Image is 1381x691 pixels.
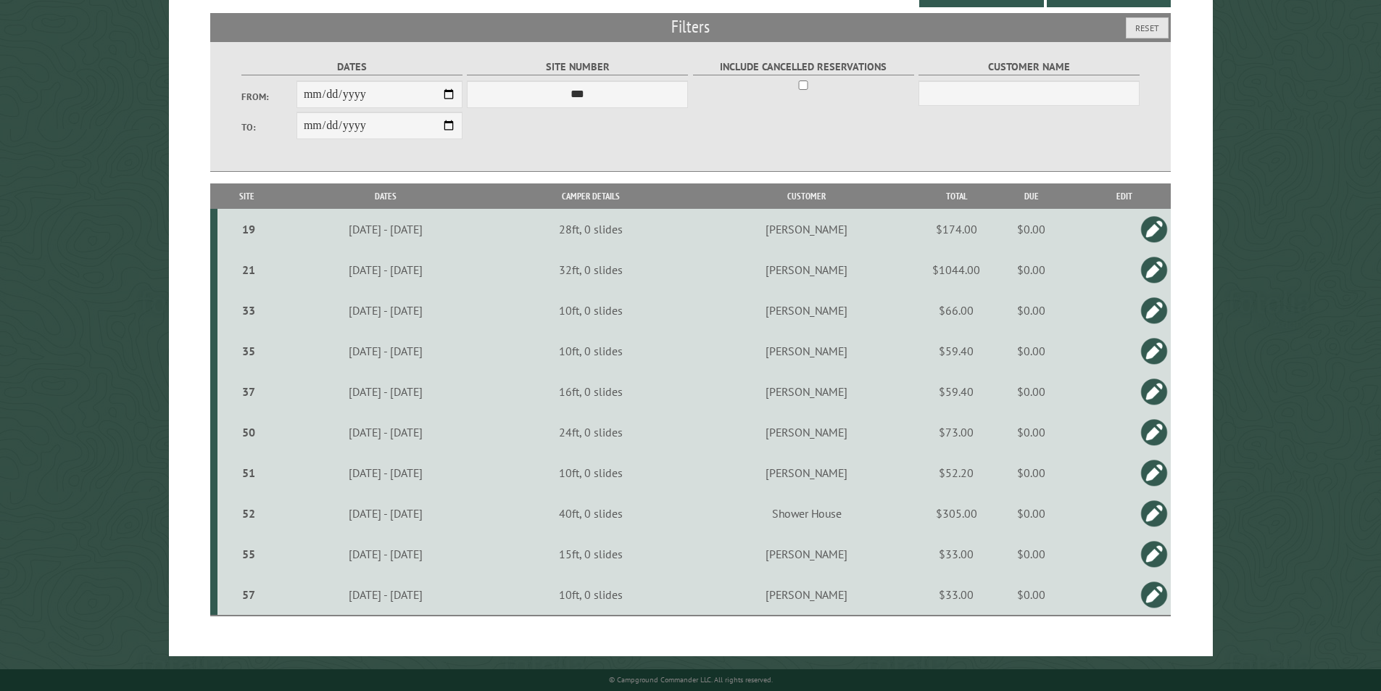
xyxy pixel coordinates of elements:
[609,675,773,684] small: © Campground Commander LLC. All rights reserved.
[985,209,1077,249] td: $0.00
[495,290,686,331] td: 10ft, 0 slides
[686,493,927,534] td: Shower House
[686,574,927,616] td: [PERSON_NAME]
[278,344,493,358] div: [DATE] - [DATE]
[467,59,688,75] label: Site Number
[223,547,274,561] div: 55
[495,183,686,209] th: Camper Details
[278,547,493,561] div: [DATE] - [DATE]
[927,412,985,452] td: $73.00
[927,331,985,371] td: $59.40
[985,249,1077,290] td: $0.00
[985,493,1077,534] td: $0.00
[985,290,1077,331] td: $0.00
[241,120,296,134] label: To:
[686,452,927,493] td: [PERSON_NAME]
[985,574,1077,616] td: $0.00
[241,59,463,75] label: Dates
[927,209,985,249] td: $174.00
[223,506,274,521] div: 52
[1126,17,1169,38] button: Reset
[927,534,985,574] td: $33.00
[985,183,1077,209] th: Due
[278,425,493,439] div: [DATE] - [DATE]
[985,412,1077,452] td: $0.00
[278,222,493,236] div: [DATE] - [DATE]
[495,493,686,534] td: 40ft, 0 slides
[223,303,274,318] div: 33
[495,249,686,290] td: 32ft, 0 slides
[927,183,985,209] th: Total
[223,344,274,358] div: 35
[686,371,927,412] td: [PERSON_NAME]
[223,587,274,602] div: 57
[241,90,296,104] label: From:
[985,452,1077,493] td: $0.00
[927,371,985,412] td: $59.40
[918,59,1140,75] label: Customer Name
[686,290,927,331] td: [PERSON_NAME]
[495,534,686,574] td: 15ft, 0 slides
[927,249,985,290] td: $1044.00
[686,534,927,574] td: [PERSON_NAME]
[927,452,985,493] td: $52.20
[223,262,274,277] div: 21
[217,183,276,209] th: Site
[927,290,985,331] td: $66.00
[278,303,493,318] div: [DATE] - [DATE]
[278,262,493,277] div: [DATE] - [DATE]
[686,412,927,452] td: [PERSON_NAME]
[495,209,686,249] td: 28ft, 0 slides
[686,331,927,371] td: [PERSON_NAME]
[495,574,686,616] td: 10ft, 0 slides
[495,412,686,452] td: 24ft, 0 slides
[985,534,1077,574] td: $0.00
[927,574,985,616] td: $33.00
[495,371,686,412] td: 16ft, 0 slides
[1077,183,1171,209] th: Edit
[693,59,914,75] label: Include Cancelled Reservations
[927,493,985,534] td: $305.00
[686,249,927,290] td: [PERSON_NAME]
[210,13,1171,41] h2: Filters
[223,466,274,480] div: 51
[686,209,927,249] td: [PERSON_NAME]
[495,331,686,371] td: 10ft, 0 slides
[278,384,493,399] div: [DATE] - [DATE]
[276,183,495,209] th: Dates
[278,466,493,480] div: [DATE] - [DATE]
[985,331,1077,371] td: $0.00
[223,425,274,439] div: 50
[278,587,493,602] div: [DATE] - [DATE]
[223,384,274,399] div: 37
[686,183,927,209] th: Customer
[495,452,686,493] td: 10ft, 0 slides
[223,222,274,236] div: 19
[278,506,493,521] div: [DATE] - [DATE]
[985,371,1077,412] td: $0.00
